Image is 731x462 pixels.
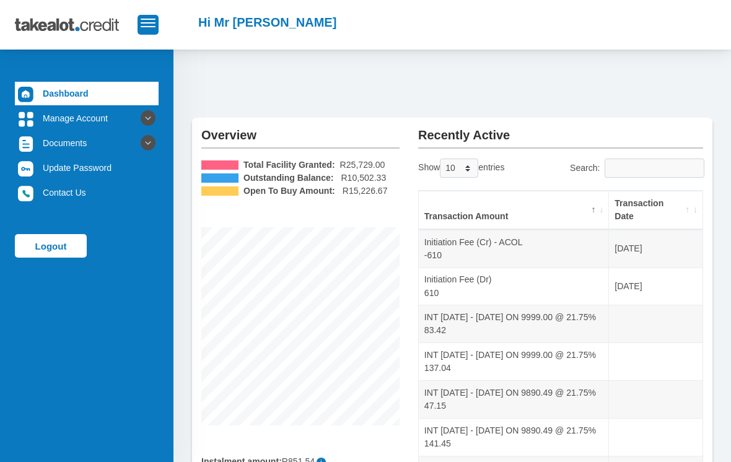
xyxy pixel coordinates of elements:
span: R15,226.67 [343,185,388,198]
b: Open To Buy Amount: [243,185,335,198]
b: Total Facility Granted: [243,159,335,172]
td: Initiation Fee (Dr) 610 [419,268,609,305]
img: takealot_credit_logo.svg [15,9,138,40]
label: Show entries [418,159,504,178]
span: R25,729.00 [340,159,385,172]
a: Dashboard [15,82,159,105]
a: Update Password [15,156,159,180]
a: Manage Account [15,107,159,130]
td: Initiation Fee (Cr) - ACOL -610 [419,230,609,268]
span: R10,502.33 [341,172,386,185]
th: Transaction Date: activate to sort column ascending [609,191,703,230]
a: Documents [15,131,159,155]
th: Transaction Amount: activate to sort column descending [419,191,609,230]
td: INT [DATE] - [DATE] ON 9890.49 @ 21.75% 47.15 [419,380,609,418]
label: Search: [570,159,703,178]
b: Outstanding Balance: [243,172,334,185]
td: [DATE] [609,268,703,305]
select: Showentries [440,159,478,178]
input: Search: [605,159,704,178]
h2: Recently Active [418,118,703,142]
td: INT [DATE] - [DATE] ON 9999.00 @ 21.75% 83.42 [419,305,609,342]
td: [DATE] [609,230,703,268]
a: Contact Us [15,181,159,204]
h2: Hi Mr [PERSON_NAME] [198,15,336,30]
h2: Overview [201,118,400,142]
td: INT [DATE] - [DATE] ON 9999.00 @ 21.75% 137.04 [419,342,609,380]
td: INT [DATE] - [DATE] ON 9890.49 @ 21.75% 141.45 [419,418,609,456]
a: Logout [15,234,87,258]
